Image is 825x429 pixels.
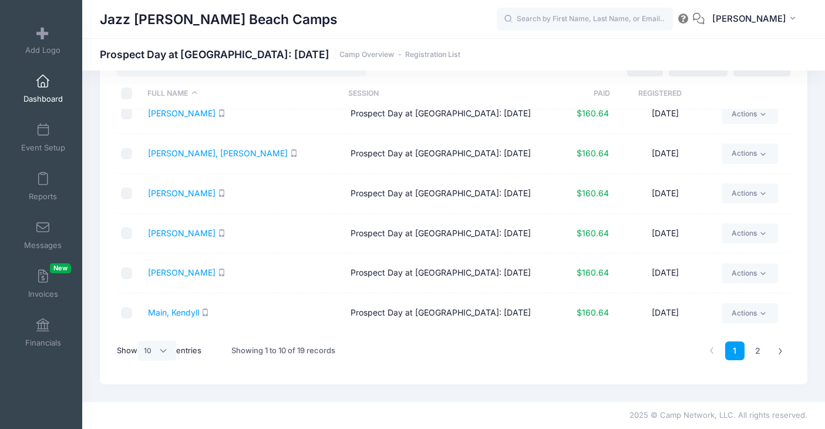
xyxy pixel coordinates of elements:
h1: Prospect Day at [GEOGRAPHIC_DATA]: [DATE] [100,48,460,61]
td: Prospect Day at [GEOGRAPHIC_DATA]: [DATE] [345,293,547,333]
a: [PERSON_NAME] [148,108,215,118]
th: Session: activate to sort column ascending [342,78,543,109]
a: [PERSON_NAME], [PERSON_NAME] [148,148,288,158]
i: SMS enabled [201,309,209,316]
th: Paid: activate to sort column ascending [543,78,610,109]
a: InvoicesNew [15,263,71,304]
a: Actions [722,183,777,203]
a: Dashboard [15,68,71,109]
div: Showing 1 to 10 of 19 records [231,337,335,364]
th: Registered: activate to sort column ascending [610,78,710,109]
i: SMS enabled [218,109,225,117]
a: Actions [722,263,777,283]
span: $160.64 [577,108,609,118]
span: $160.64 [577,307,609,317]
td: [DATE] [615,214,716,254]
a: Reports [15,166,71,207]
label: Show entries [117,341,201,361]
i: SMS enabled [218,229,225,237]
td: Prospect Day at [GEOGRAPHIC_DATA]: [DATE] [345,94,547,134]
span: $160.64 [577,228,609,238]
a: 1 [725,341,745,361]
span: $160.64 [577,188,609,198]
a: Financials [15,312,71,353]
a: Actions [722,223,777,243]
a: Main, Kendyll [148,307,199,317]
span: Event Setup [21,143,65,153]
td: [DATE] [615,94,716,134]
a: Registration List [405,51,460,59]
td: [DATE] [615,174,716,214]
i: SMS enabled [290,149,298,157]
a: Camp Overview [339,51,394,59]
span: $160.64 [577,148,609,158]
a: [PERSON_NAME] [148,188,215,198]
i: SMS enabled [218,269,225,276]
a: [PERSON_NAME] [148,228,215,238]
a: Actions [722,303,777,323]
span: Reports [29,192,57,202]
a: Actions [722,143,777,163]
input: Search by First Name, Last Name, or Email... [497,8,673,31]
a: Add Logo [15,19,71,61]
td: Prospect Day at [GEOGRAPHIC_DATA]: [DATE] [345,174,547,214]
h1: Jazz [PERSON_NAME] Beach Camps [100,6,338,33]
a: Event Setup [15,117,71,158]
span: Dashboard [23,94,63,104]
a: 2 [748,341,767,361]
span: Financials [25,338,61,348]
span: New [50,263,71,273]
td: [DATE] [615,134,716,174]
i: SMS enabled [218,189,225,197]
th: Full Name: activate to sort column descending [142,78,343,109]
span: Add Logo [25,45,60,55]
span: $160.64 [577,267,609,277]
td: Prospect Day at [GEOGRAPHIC_DATA]: [DATE] [345,253,547,293]
td: [DATE] [615,293,716,333]
a: Actions [722,103,777,123]
a: Messages [15,214,71,256]
span: Invoices [28,289,58,299]
span: 2025 © Camp Network, LLC. All rights reserved. [629,410,807,420]
td: [DATE] [615,253,716,293]
span: [PERSON_NAME] [712,12,786,25]
td: Prospect Day at [GEOGRAPHIC_DATA]: [DATE] [345,134,547,174]
button: [PERSON_NAME] [705,6,807,33]
span: Messages [24,240,62,250]
a: [PERSON_NAME] [148,267,215,277]
select: Showentries [137,341,176,361]
td: Prospect Day at [GEOGRAPHIC_DATA]: [DATE] [345,214,547,254]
